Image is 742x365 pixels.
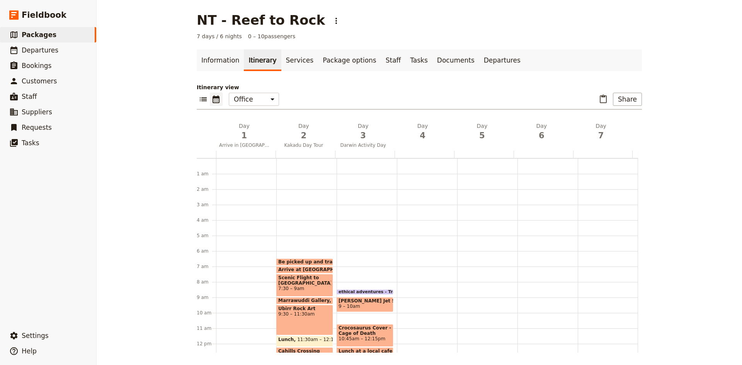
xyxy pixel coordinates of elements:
[613,93,642,106] button: Share
[197,310,216,316] div: 10 am
[516,122,567,141] h2: Day
[276,347,333,362] div: Cahills Crossing12:15 – 1:15pm
[197,83,642,91] p: Itinerary view
[276,142,332,148] span: Kakadu Day Tour
[22,139,39,147] span: Tasks
[22,9,66,21] span: Fieldbook
[22,93,37,100] span: Staff
[276,266,333,273] div: Arrive at [GEOGRAPHIC_DATA] Air departure location
[381,49,406,71] a: Staff
[335,142,391,148] span: Darwin Activity Day
[278,259,385,265] span: Be picked up and transferred to airport
[278,348,331,354] span: Cahills Crossing
[278,298,333,303] span: Marrawuddi Gallery
[22,124,52,131] span: Requests
[197,202,216,208] div: 3 am
[513,122,573,144] button: Day6
[197,233,216,239] div: 5 am
[278,286,331,291] span: 7:30 – 9am
[339,325,391,336] span: Crocosaurus Cover - Cage of Death
[330,14,343,27] button: Actions
[333,298,359,303] span: 9 – 9:30am
[279,122,329,141] h2: Day
[278,337,297,342] span: Lunch
[276,258,333,266] div: Be picked up and transferred to airport
[22,62,51,70] span: Bookings
[22,108,52,116] span: Suppliers
[339,298,391,304] span: [PERSON_NAME] Jet Ski with 00Seven
[339,304,360,309] span: 9 – 10am
[281,49,318,71] a: Services
[573,122,632,144] button: Day7
[337,289,393,295] div: ethical adventures - Transfer from the hotel to the activity
[197,171,216,177] div: 1 am
[197,263,216,270] div: 7 am
[219,122,269,141] h2: Day
[197,279,216,285] div: 8 am
[337,297,393,312] div: [PERSON_NAME] Jet Ski with 00Seven9 – 10am
[338,122,388,141] h2: Day
[337,347,393,362] div: Lunch at a local cafe12:15 – 1:15pm
[278,275,331,286] span: Scenic Flight to [GEOGRAPHIC_DATA]
[297,337,344,346] span: 11:30am – 12:15pm
[405,49,432,71] a: Tasks
[22,347,37,355] span: Help
[339,290,482,294] span: ethical adventures - Transfer from the hotel to the activity
[22,46,58,54] span: Departures
[197,32,242,40] span: 7 days / 6 nights
[22,31,56,39] span: Packages
[22,77,57,85] span: Customers
[338,130,388,141] span: 3
[335,122,395,151] button: Day3Darwin Activity Day
[197,325,216,331] div: 11 am
[197,294,216,300] div: 9 am
[454,122,513,144] button: Day5
[276,305,333,335] div: Ubirr Rock Art9:30 – 11:30am
[576,122,626,141] h2: Day
[210,93,223,106] button: Calendar view
[516,130,567,141] span: 6
[337,324,393,347] div: Crocosaurus Cover - Cage of Death10:45am – 12:15pm
[197,49,244,71] a: Information
[432,49,479,71] a: Documents
[479,49,525,71] a: Departures
[339,348,391,354] span: Lunch at a local cafe
[197,12,325,28] h1: NT - Reef to Rock
[276,274,333,297] div: Scenic Flight to [GEOGRAPHIC_DATA]7:30 – 9am
[197,248,216,254] div: 6 am
[276,336,333,347] div: Lunch11:30am – 12:15pm
[457,130,507,141] span: 5
[244,49,281,71] a: Itinerary
[278,311,331,317] span: 9:30 – 11:30am
[457,122,507,141] h2: Day
[276,297,333,304] div: Marrawuddi Gallery9 – 9:30am
[248,32,296,40] span: 0 – 10 passengers
[597,93,610,106] button: Paste itinerary item
[219,130,269,141] span: 1
[318,49,381,71] a: Package options
[216,142,272,148] span: Arrive in [GEOGRAPHIC_DATA]
[22,332,49,340] span: Settings
[576,130,626,141] span: 7
[398,130,448,141] span: 4
[278,267,420,272] span: Arrive at [GEOGRAPHIC_DATA] Air departure location
[398,122,448,141] h2: Day
[216,122,276,151] button: Day1Arrive in [GEOGRAPHIC_DATA]
[197,93,210,106] button: List view
[395,122,454,144] button: Day4
[197,341,216,347] div: 12 pm
[278,306,331,311] span: Ubirr Rock Art
[197,186,216,192] div: 2 am
[276,122,335,151] button: Day2Kakadu Day Tour
[339,336,391,341] span: 10:45am – 12:15pm
[197,217,216,223] div: 4 am
[279,130,329,141] span: 2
